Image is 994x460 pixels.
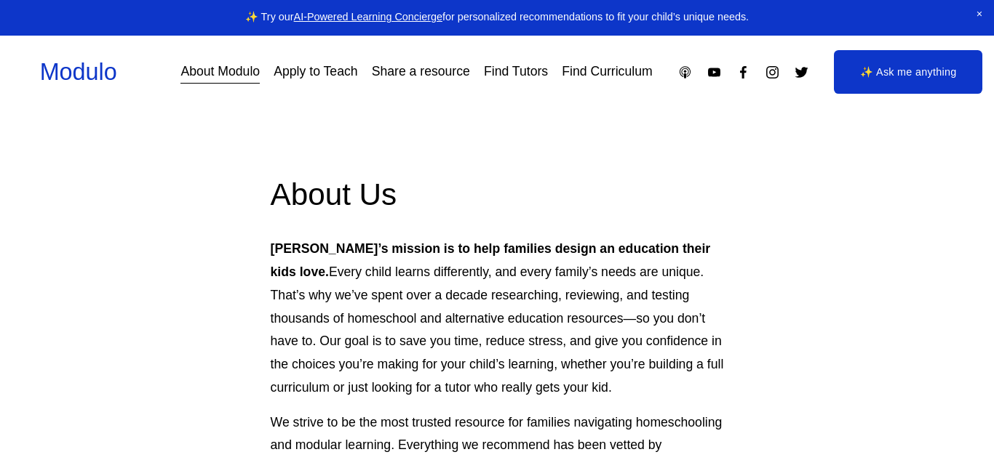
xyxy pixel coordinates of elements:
[372,60,470,85] a: Share a resource
[271,174,724,214] h2: About Us
[180,60,260,85] a: About Modulo
[677,65,693,80] a: Apple Podcasts
[274,60,357,85] a: Apply to Teach
[736,65,751,80] a: Facebook
[271,241,715,279] strong: [PERSON_NAME]’s mission is to help families design an education their kids love.
[794,65,809,80] a: Twitter
[765,65,780,80] a: Instagram
[484,60,548,85] a: Find Tutors
[834,50,982,94] a: ✨ Ask me anything
[707,65,722,80] a: YouTube
[562,60,652,85] a: Find Curriculum
[271,238,724,399] p: Every child learns differently, and every family’s needs are unique. That’s why we’ve spent over ...
[40,59,117,85] a: Modulo
[294,11,442,23] a: AI-Powered Learning Concierge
